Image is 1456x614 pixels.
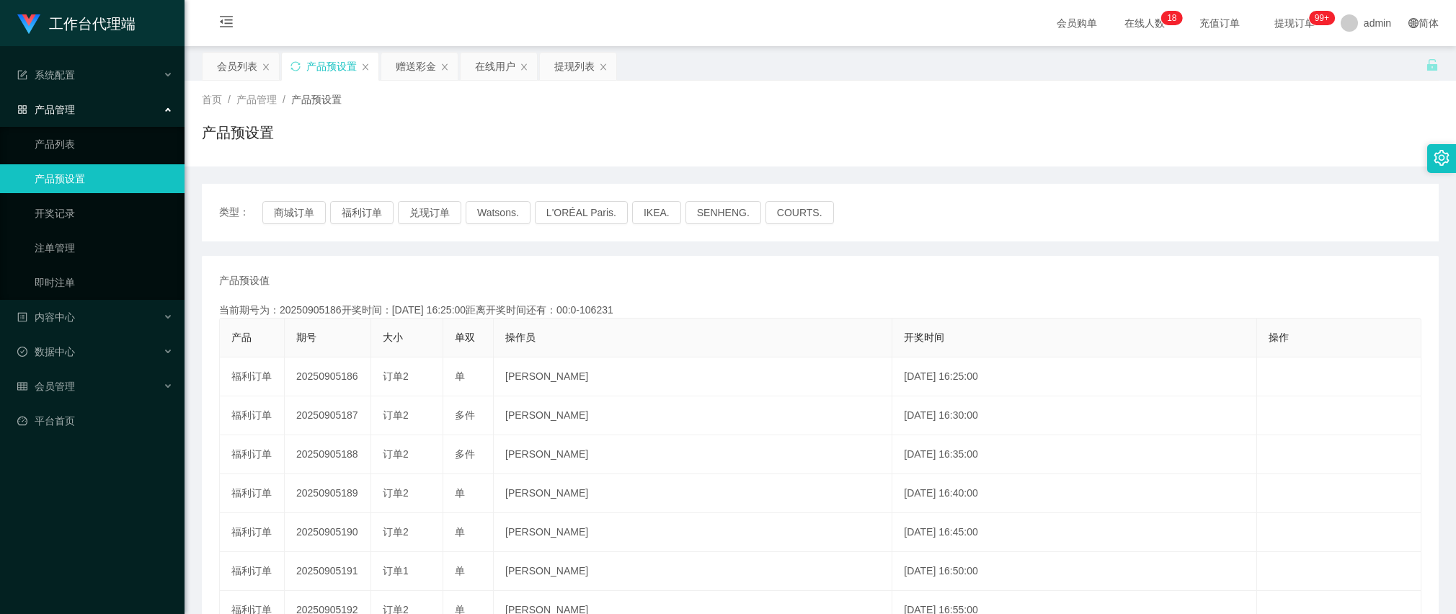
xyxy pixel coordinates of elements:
[398,201,461,224] button: 兑现订单
[1192,18,1247,28] span: 充值订单
[219,303,1421,318] div: 当前期号为：20250905186开奖时间：[DATE] 16:25:00距离开奖时间还有：00:0-106231
[285,357,371,396] td: 20250905186
[219,273,270,288] span: 产品预设值
[892,513,1257,552] td: [DATE] 16:45:00
[228,94,231,105] span: /
[17,104,75,115] span: 产品管理
[285,474,371,513] td: 20250905189
[455,565,465,577] span: 单
[892,552,1257,591] td: [DATE] 16:50:00
[17,381,75,392] span: 会员管理
[306,53,357,80] div: 产品预设置
[231,332,252,343] span: 产品
[1269,332,1289,343] span: 操作
[220,474,285,513] td: 福利订单
[17,69,75,81] span: 系统配置
[17,70,27,80] i: 图标: form
[455,526,465,538] span: 单
[17,381,27,391] i: 图标: table
[383,448,409,460] span: 订单2
[494,435,892,474] td: [PERSON_NAME]
[383,332,403,343] span: 大小
[285,552,371,591] td: 20250905191
[202,1,251,47] i: 图标: menu-fold
[262,201,326,224] button: 商城订单
[892,474,1257,513] td: [DATE] 16:40:00
[396,53,436,80] div: 赠送彩金
[285,513,371,552] td: 20250905190
[262,63,270,71] i: 图标: close
[1434,150,1450,166] i: 图标: setting
[494,357,892,396] td: [PERSON_NAME]
[291,94,342,105] span: 产品预设置
[455,487,465,499] span: 单
[1161,11,1182,25] sup: 18
[632,201,681,224] button: IKEA.
[17,311,75,323] span: 内容中心
[455,409,475,421] span: 多件
[35,130,173,159] a: 产品列表
[383,526,409,538] span: 订单2
[505,332,536,343] span: 操作员
[220,552,285,591] td: 福利订单
[236,94,277,105] span: 产品管理
[290,61,301,71] i: 图标: sync
[296,332,316,343] span: 期号
[494,552,892,591] td: [PERSON_NAME]
[494,396,892,435] td: [PERSON_NAME]
[17,104,27,115] i: 图标: appstore-o
[494,513,892,552] td: [PERSON_NAME]
[17,346,75,357] span: 数据中心
[765,201,834,224] button: COURTS.
[17,347,27,357] i: 图标: check-circle-o
[554,53,595,80] div: 提现列表
[220,513,285,552] td: 福利订单
[599,63,608,71] i: 图标: close
[330,201,394,224] button: 福利订单
[35,233,173,262] a: 注单管理
[220,435,285,474] td: 福利订单
[520,63,528,71] i: 图标: close
[455,370,465,382] span: 单
[202,122,274,143] h1: 产品预设置
[455,332,475,343] span: 单双
[220,396,285,435] td: 福利订单
[383,565,409,577] span: 订单1
[494,474,892,513] td: [PERSON_NAME]
[49,1,136,47] h1: 工作台代理端
[685,201,761,224] button: SENHENG.
[220,357,285,396] td: 福利订单
[1426,58,1439,71] i: 图标: unlock
[466,201,531,224] button: Watsons.
[35,268,173,297] a: 即时注单
[17,312,27,322] i: 图标: profile
[219,201,262,224] span: 类型：
[383,370,409,382] span: 订单2
[17,14,40,35] img: logo.9652507e.png
[383,409,409,421] span: 订单2
[1167,11,1172,25] p: 1
[383,487,409,499] span: 订单2
[17,406,173,435] a: 图标: dashboard平台首页
[285,435,371,474] td: 20250905188
[904,332,944,343] span: 开奖时间
[1267,18,1322,28] span: 提现订单
[35,164,173,193] a: 产品预设置
[285,396,371,435] td: 20250905187
[535,201,628,224] button: L'ORÉAL Paris.
[455,448,475,460] span: 多件
[1309,11,1335,25] sup: 1083
[892,357,1257,396] td: [DATE] 16:25:00
[361,63,370,71] i: 图标: close
[1408,18,1419,28] i: 图标: global
[892,435,1257,474] td: [DATE] 16:35:00
[217,53,257,80] div: 会员列表
[35,199,173,228] a: 开奖记录
[1117,18,1172,28] span: 在线人数
[1172,11,1177,25] p: 8
[202,94,222,105] span: 首页
[283,94,285,105] span: /
[440,63,449,71] i: 图标: close
[475,53,515,80] div: 在线用户
[892,396,1257,435] td: [DATE] 16:30:00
